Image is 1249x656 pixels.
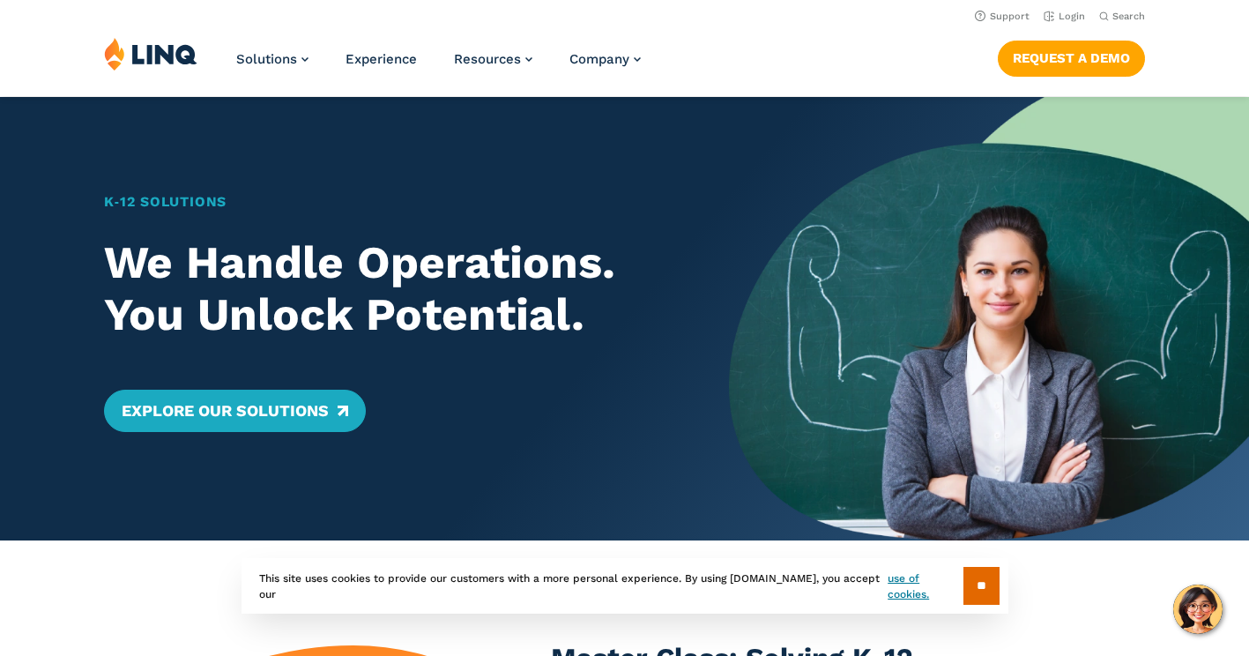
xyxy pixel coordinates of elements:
a: Support [975,11,1030,22]
a: use of cookies. [888,570,963,602]
img: Home Banner [729,97,1249,540]
a: Explore Our Solutions [104,390,366,432]
div: This site uses cookies to provide our customers with a more personal experience. By using [DOMAIN... [242,558,1008,614]
h1: K‑12 Solutions [104,191,678,212]
img: LINQ | K‑12 Software [104,37,197,71]
a: Login [1044,11,1085,22]
a: Request a Demo [998,41,1145,76]
span: Company [569,51,629,67]
nav: Primary Navigation [236,37,641,95]
a: Company [569,51,641,67]
span: Resources [454,51,521,67]
button: Hello, have a question? Let’s chat. [1173,585,1223,634]
a: Solutions [236,51,309,67]
nav: Button Navigation [998,37,1145,76]
a: Resources [454,51,532,67]
button: Open Search Bar [1099,10,1145,23]
a: Experience [346,51,417,67]
span: Search [1112,11,1145,22]
span: Solutions [236,51,297,67]
h2: We Handle Operations. You Unlock Potential. [104,236,678,340]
